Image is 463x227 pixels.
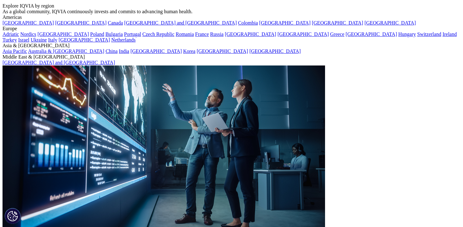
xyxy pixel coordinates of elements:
a: Italy [48,37,57,43]
button: Ustawienia plików cookie [5,208,20,224]
a: Turkey [3,37,17,43]
a: Korea [183,48,195,54]
a: Bulgaria [106,31,123,37]
a: [GEOGRAPHIC_DATA] [37,31,89,37]
a: Switzerland [417,31,441,37]
div: Explore IQVIA by region [3,3,460,9]
a: [GEOGRAPHIC_DATA] [130,48,182,54]
a: Israel [18,37,30,43]
a: Czech Republic [142,31,174,37]
a: [GEOGRAPHIC_DATA] [277,31,329,37]
a: Colombia [238,20,258,26]
a: Nordics [20,31,36,37]
a: Russia [210,31,224,37]
a: Ireland [443,31,457,37]
a: China [106,48,117,54]
a: Ukraine [31,37,47,43]
a: Australia & [GEOGRAPHIC_DATA] [28,48,104,54]
a: [GEOGRAPHIC_DATA] [259,20,311,26]
div: Middle East & [GEOGRAPHIC_DATA] [3,54,460,60]
a: Asia Pacific [3,48,27,54]
a: [GEOGRAPHIC_DATA] [364,20,416,26]
a: [GEOGRAPHIC_DATA] [249,48,301,54]
a: Romania [176,31,194,37]
div: Europe [3,26,460,31]
a: [GEOGRAPHIC_DATA] [59,37,110,43]
a: France [195,31,209,37]
a: [GEOGRAPHIC_DATA] [312,20,363,26]
a: [GEOGRAPHIC_DATA] [197,48,248,54]
a: [GEOGRAPHIC_DATA] [225,31,276,37]
a: India [119,48,129,54]
a: Netherlands [111,37,135,43]
a: [GEOGRAPHIC_DATA] and [GEOGRAPHIC_DATA] [3,60,115,65]
a: Hungary [398,31,416,37]
a: Canada [108,20,123,26]
a: [GEOGRAPHIC_DATA] and [GEOGRAPHIC_DATA] [124,20,237,26]
a: Greece [330,31,344,37]
a: [GEOGRAPHIC_DATA] [346,31,397,37]
div: Asia & [GEOGRAPHIC_DATA] [3,43,460,48]
a: Portugal [124,31,141,37]
a: [GEOGRAPHIC_DATA] [3,20,54,26]
div: As a global community, IQVIA continuously invests and commits to advancing human health. [3,9,460,14]
a: [GEOGRAPHIC_DATA] [55,20,106,26]
a: Adriatic [3,31,19,37]
a: Poland [90,31,104,37]
div: Americas [3,14,460,20]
